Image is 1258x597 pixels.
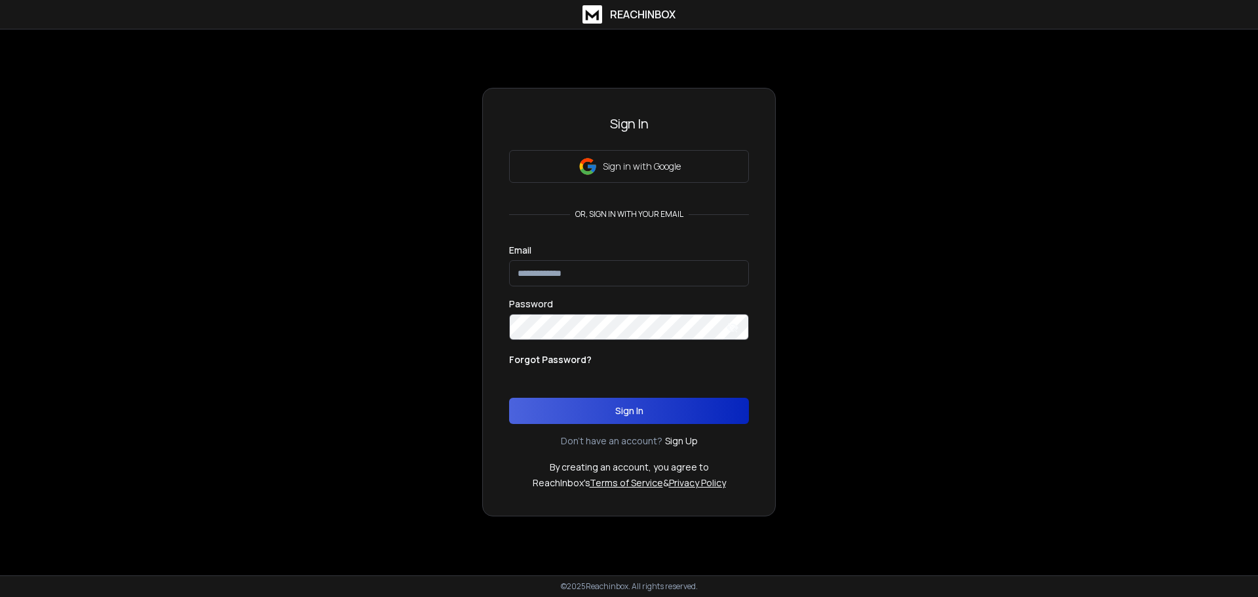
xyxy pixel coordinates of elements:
[570,209,689,220] p: or, sign in with your email
[610,7,676,22] h1: ReachInbox
[509,299,553,309] label: Password
[509,398,749,424] button: Sign In
[550,461,709,474] p: By creating an account, you agree to
[582,5,602,24] img: logo
[509,150,749,183] button: Sign in with Google
[509,353,592,366] p: Forgot Password?
[603,160,681,173] p: Sign in with Google
[533,476,726,490] p: ReachInbox's &
[669,476,726,489] a: Privacy Policy
[561,581,698,592] p: © 2025 Reachinbox. All rights reserved.
[509,115,749,133] h3: Sign In
[665,434,698,448] a: Sign Up
[561,434,662,448] p: Don't have an account?
[509,246,531,255] label: Email
[582,5,676,24] a: ReachInbox
[590,476,663,489] a: Terms of Service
